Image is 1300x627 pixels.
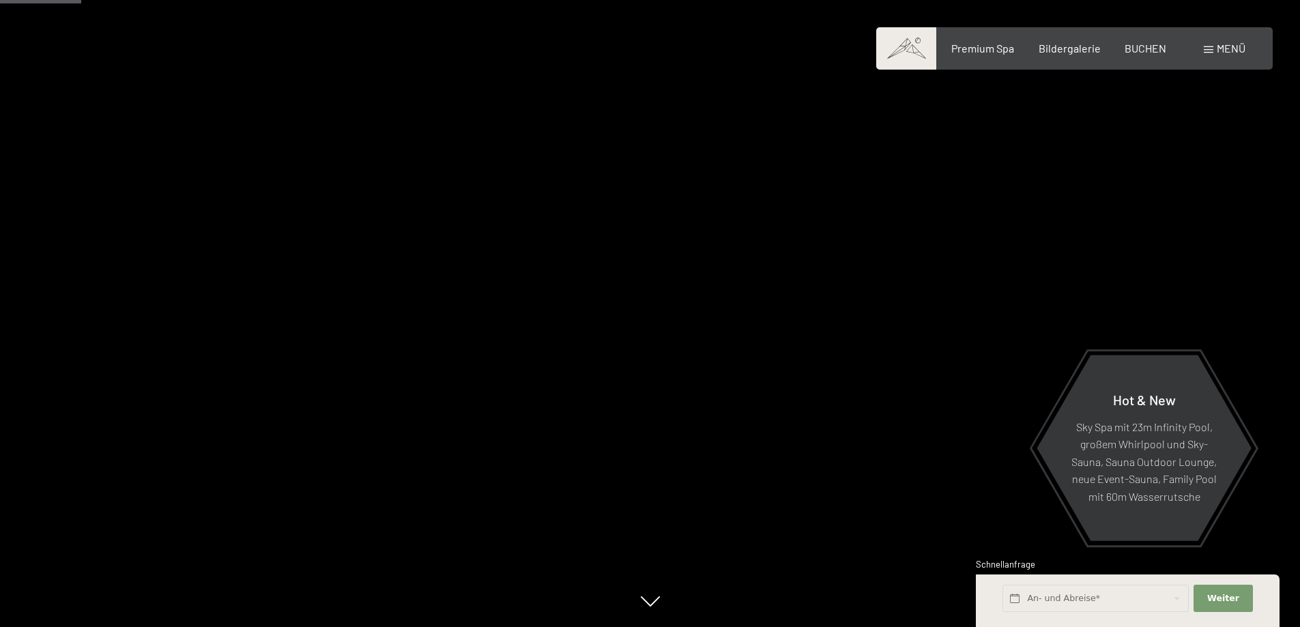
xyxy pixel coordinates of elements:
[1036,354,1252,542] a: Hot & New Sky Spa mit 23m Infinity Pool, großem Whirlpool und Sky-Sauna, Sauna Outdoor Lounge, ne...
[1070,418,1218,505] p: Sky Spa mit 23m Infinity Pool, großem Whirlpool und Sky-Sauna, Sauna Outdoor Lounge, neue Event-S...
[519,347,632,360] span: Einwilligung Marketing*
[1217,42,1245,55] span: Menü
[951,42,1014,55] a: Premium Spa
[1125,42,1166,55] a: BUCHEN
[974,594,978,605] span: 1
[1207,592,1239,604] span: Weiter
[976,559,1035,570] span: Schnellanfrage
[1039,42,1101,55] a: Bildergalerie
[1113,391,1176,407] span: Hot & New
[1194,585,1252,613] button: Weiter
